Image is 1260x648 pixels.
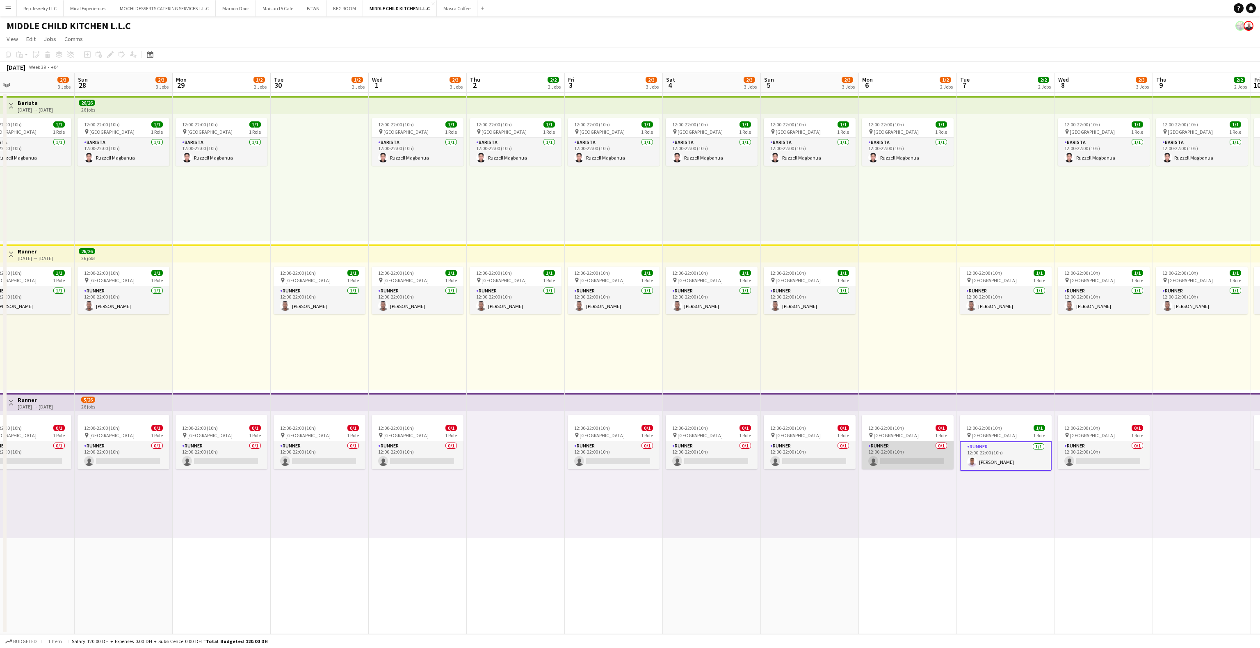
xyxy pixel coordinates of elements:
span: 6 [861,80,873,90]
div: 3 Jobs [450,84,463,90]
span: 2 [469,80,480,90]
app-card-role: Barista1/112:00-22:00 (10h)Ruzzell Magbanua [470,138,562,166]
span: 12:00-22:00 (10h) [182,121,218,128]
span: Week 39 [27,64,48,70]
app-job-card: 12:00-22:00 (10h)1/1 [GEOGRAPHIC_DATA]1 RoleBarista1/112:00-22:00 (10h)Ruzzell Magbanua [764,118,856,166]
span: 1 Role [1033,432,1045,438]
app-card-role: Runner0/112:00-22:00 (10h) [666,441,758,469]
button: MOCHI DESSERTS CATERING SERVICES L.L.C [113,0,216,16]
span: Tue [274,76,283,83]
app-job-card: 12:00-22:00 (10h)0/1 [GEOGRAPHIC_DATA]1 RoleRunner0/112:00-22:00 (10h) [764,415,856,469]
div: 3 Jobs [646,84,659,90]
app-job-card: 12:00-22:00 (10h)1/1 [GEOGRAPHIC_DATA]1 RoleRunner1/112:00-22:00 (10h)[PERSON_NAME] [666,267,758,314]
span: Sun [764,76,774,83]
app-job-card: 12:00-22:00 (10h)1/1 [GEOGRAPHIC_DATA]1 RoleRunner1/112:00-22:00 (10h)[PERSON_NAME] [470,267,562,314]
span: 12:00-22:00 (10h) [868,121,904,128]
div: 12:00-22:00 (10h)0/1 [GEOGRAPHIC_DATA]1 RoleRunner0/112:00-22:00 (10h) [568,415,660,469]
span: Wed [1058,76,1069,83]
span: 12:00-22:00 (10h) [182,425,218,431]
span: 1 Role [641,277,653,283]
span: 1/1 [53,270,65,276]
app-job-card: 12:00-22:00 (10h)0/1 [GEOGRAPHIC_DATA]1 RoleRunner0/112:00-22:00 (10h) [372,415,463,469]
span: 1 [371,80,383,90]
app-job-card: 12:00-22:00 (10h)1/1 [GEOGRAPHIC_DATA]1 RoleBarista1/112:00-22:00 (10h)Ruzzell Magbanua [470,118,562,166]
span: 0/1 [53,425,65,431]
app-job-card: 12:00-22:00 (10h)1/1 [GEOGRAPHIC_DATA]1 RoleRunner1/112:00-22:00 (10h)[PERSON_NAME] [274,267,365,314]
app-card-role: Barista1/112:00-22:00 (10h)Ruzzell Magbanua [1156,138,1248,166]
span: 12:00-22:00 (10h) [1064,121,1100,128]
span: [GEOGRAPHIC_DATA] [482,129,527,135]
button: Maisan15 Cafe [256,0,300,16]
button: BTWN [300,0,326,16]
span: 1/1 [1034,270,1045,276]
span: 1/1 [740,270,751,276]
span: [GEOGRAPHIC_DATA] [383,432,429,438]
span: [GEOGRAPHIC_DATA] [383,129,429,135]
span: 12:00-22:00 (10h) [280,270,316,276]
span: 2/2 [548,77,559,83]
div: 12:00-22:00 (10h)1/1 [GEOGRAPHIC_DATA]1 RoleBarista1/112:00-22:00 (10h)Ruzzell Magbanua [372,118,463,166]
app-job-card: 12:00-22:00 (10h)1/1 [GEOGRAPHIC_DATA]1 RoleBarista1/112:00-22:00 (10h)Ruzzell Magbanua [1156,118,1248,166]
span: 2/3 [1136,77,1147,83]
span: Mon [176,76,187,83]
span: 1 Role [53,432,65,438]
span: 2/3 [646,77,657,83]
app-card-role: Barista1/112:00-22:00 (10h)Ruzzell Magbanua [1058,138,1150,166]
app-card-role: Runner1/112:00-22:00 (10h)[PERSON_NAME] [372,286,463,314]
div: 2 Jobs [548,84,561,90]
button: Rep Jewelry LLC [17,0,64,16]
app-job-card: 12:00-22:00 (10h)0/1 [GEOGRAPHIC_DATA]1 RoleRunner0/112:00-22:00 (10h) [78,415,169,469]
app-job-card: 12:00-22:00 (10h)1/1 [GEOGRAPHIC_DATA]1 RoleRunner1/112:00-22:00 (10h)[PERSON_NAME] [1058,267,1150,314]
a: View [3,34,21,44]
span: [GEOGRAPHIC_DATA] [1070,432,1115,438]
span: 0/1 [249,425,261,431]
div: 12:00-22:00 (10h)1/1 [GEOGRAPHIC_DATA]1 RoleBarista1/112:00-22:00 (10h)Ruzzell Magbanua [1058,118,1150,166]
app-job-card: 12:00-22:00 (10h)1/1 [GEOGRAPHIC_DATA]1 RoleRunner1/112:00-22:00 (10h)[PERSON_NAME] [764,267,856,314]
a: Jobs [41,34,59,44]
span: 12:00-22:00 (10h) [84,425,120,431]
span: 12:00-22:00 (10h) [1064,425,1100,431]
div: 12:00-22:00 (10h)1/1 [GEOGRAPHIC_DATA]1 RoleBarista1/112:00-22:00 (10h)Ruzzell Magbanua [78,118,169,166]
span: Wed [372,76,383,83]
span: [GEOGRAPHIC_DATA] [580,432,625,438]
span: 1 Role [53,277,65,283]
div: 12:00-22:00 (10h)1/1 [GEOGRAPHIC_DATA]1 RoleBarista1/112:00-22:00 (10h)Ruzzell Magbanua [568,118,660,166]
span: 1/1 [936,121,947,128]
span: 2/3 [57,77,69,83]
span: 1/1 [445,270,457,276]
app-job-card: 12:00-22:00 (10h)1/1 [GEOGRAPHIC_DATA]1 RoleRunner1/112:00-22:00 (10h)[PERSON_NAME] [960,267,1052,314]
span: 12:00-22:00 (10h) [574,121,610,128]
span: 0/1 [347,425,359,431]
span: [GEOGRAPHIC_DATA] [1168,277,1213,283]
app-card-role: Runner1/112:00-22:00 (10h)[PERSON_NAME] [960,441,1052,471]
span: 1/1 [641,121,653,128]
span: 12:00-22:00 (10h) [574,270,610,276]
span: 2/2 [1234,77,1245,83]
span: 1/1 [1132,270,1143,276]
span: [GEOGRAPHIC_DATA] [678,432,723,438]
span: 1/1 [249,121,261,128]
span: Budgeted [13,639,37,644]
app-job-card: 12:00-22:00 (10h)0/1 [GEOGRAPHIC_DATA]1 RoleRunner0/112:00-22:00 (10h) [274,415,365,469]
app-job-card: 12:00-22:00 (10h)1/1 [GEOGRAPHIC_DATA]1 RoleRunner1/112:00-22:00 (10h)[PERSON_NAME] [568,267,660,314]
span: [GEOGRAPHIC_DATA] [776,277,821,283]
div: 12:00-22:00 (10h)1/1 [GEOGRAPHIC_DATA]1 RoleRunner1/112:00-22:00 (10h)[PERSON_NAME] [372,267,463,314]
button: Masra Coffee [437,0,477,16]
span: 1 Role [837,129,849,135]
app-job-card: 12:00-22:00 (10h)1/1 [GEOGRAPHIC_DATA]1 RoleBarista1/112:00-22:00 (10h)Ruzzell Magbanua [176,118,267,166]
span: 0/1 [936,425,947,431]
span: 1/1 [151,270,163,276]
span: 1/1 [543,121,555,128]
button: Maroon Door [216,0,256,16]
span: Mon [862,76,873,83]
span: [GEOGRAPHIC_DATA] [187,432,233,438]
a: Edit [23,34,39,44]
app-card-role: Runner0/112:00-22:00 (10h) [78,441,169,469]
span: 3 [567,80,575,90]
app-card-role: Barista1/112:00-22:00 (10h)Ruzzell Magbanua [862,138,954,166]
app-job-card: 12:00-22:00 (10h)1/1 [GEOGRAPHIC_DATA]1 RoleRunner1/112:00-22:00 (10h)[PERSON_NAME] [1156,267,1248,314]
